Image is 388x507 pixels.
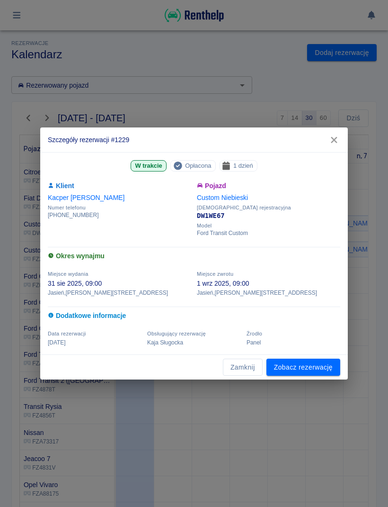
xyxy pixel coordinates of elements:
[223,359,263,376] button: Zamknij
[48,271,88,277] span: Miejsce wydania
[40,127,348,152] h2: Szczegóły rezerwacji #1229
[48,338,141,347] p: [DATE]
[48,311,340,321] h6: Dodatkowe informacje
[197,181,340,191] h6: Pojazd
[247,338,340,347] p: Panel
[266,359,340,376] a: Zobacz rezerwację
[147,338,241,347] p: Kaja Sługocka
[48,289,191,297] p: Jasień , [PERSON_NAME][STREET_ADDRESS]
[48,211,191,219] p: [PHONE_NUMBER]
[48,251,340,261] h6: Okres wynajmu
[197,194,248,201] a: Custom Niebieski
[229,161,257,171] span: 1 dzień
[48,181,191,191] h6: Klient
[197,205,340,211] span: [DEMOGRAPHIC_DATA] rejestracyjna
[181,161,215,171] span: Opłacona
[48,331,86,336] span: Data rezerwacji
[197,289,340,297] p: Jasień , [PERSON_NAME][STREET_ADDRESS]
[48,205,191,211] span: Numer telefonu
[197,279,340,289] p: 1 wrz 2025, 09:00
[48,279,191,289] p: 31 sie 2025, 09:00
[197,211,340,221] p: DW1WE67
[48,194,124,201] a: Kacper [PERSON_NAME]
[197,271,233,277] span: Miejsce zwrotu
[147,331,206,336] span: Obsługujący rezerwację
[197,229,340,237] p: Ford Transit Custom
[131,161,166,171] span: W trakcie
[247,331,262,336] span: Żrodło
[197,223,340,229] span: Model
